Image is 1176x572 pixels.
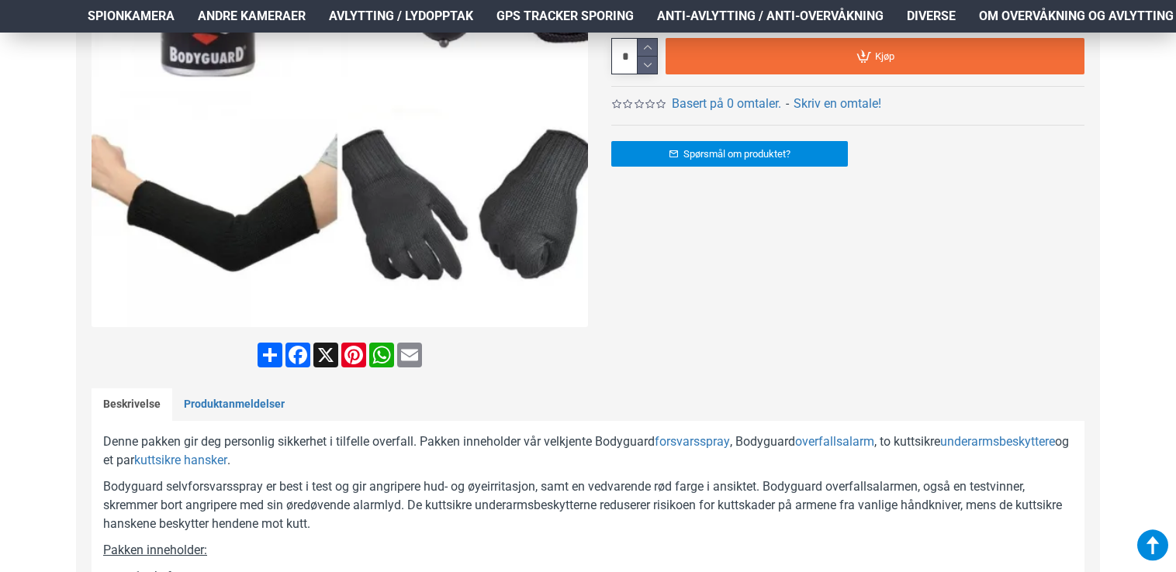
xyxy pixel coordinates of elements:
a: Spørsmål om produktet? [611,141,848,167]
span: Spionkamera [88,7,175,26]
a: forsvarsspray [655,432,730,451]
a: kuttsikre hansker [134,451,227,470]
a: Beskrivelse [92,388,172,421]
a: X [312,343,340,367]
span: Diverse [907,7,956,26]
span: Kjøp [875,51,894,61]
a: Share [256,343,284,367]
span: Avlytting / Lydopptak [329,7,473,26]
a: overfallsalarm [795,432,874,451]
a: Produktanmeldelser [172,388,296,421]
u: Pakken inneholder: [103,543,207,557]
a: Skriv en omtale! [794,95,881,113]
p: Denne pakken gir deg personlig sikkerhet i tilfelle overfall. Pakken inneholder vår velkjente Bod... [103,432,1073,470]
a: Email [396,343,424,367]
a: underarmsbeskyttere [940,432,1055,451]
a: WhatsApp [368,343,396,367]
span: Anti-avlytting / Anti-overvåkning [657,7,884,26]
a: Pinterest [340,343,368,367]
p: Bodyguard selvforsvarsspray er best i test og gir angripere hud- og øyeirritasjon, samt en vedvar... [103,477,1073,533]
a: Basert på 0 omtaler. [672,95,781,113]
span: GPS Tracker Sporing [496,7,634,26]
span: Om overvåkning og avlytting [979,7,1174,26]
a: Facebook [284,343,312,367]
span: Andre kameraer [198,7,306,26]
b: - [786,96,789,111]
